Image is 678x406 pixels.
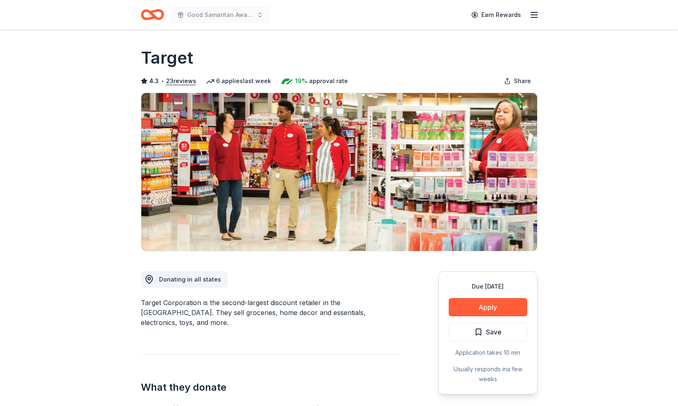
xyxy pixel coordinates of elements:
[497,73,538,89] button: Share
[514,76,531,86] span: Share
[141,46,193,69] h1: Target
[159,276,221,283] span: Donating in all states
[166,76,196,86] button: 23reviews
[141,93,537,251] img: Image for Target
[449,282,527,291] div: Due [DATE]
[295,76,307,86] span: 19%
[187,10,253,20] span: Good Samaritan Awards Dinner
[449,298,527,316] button: Apply
[141,381,399,394] h2: What they donate
[161,78,164,84] span: •
[466,7,526,22] a: Earn Rewards
[449,323,527,341] button: Save
[141,298,399,327] div: Target Corporation is the second-largest discount retailer in the [GEOGRAPHIC_DATA]. They sell gr...
[486,327,502,337] span: Save
[309,76,348,86] span: approval rate
[206,76,271,86] div: 6 applies last week
[449,364,527,384] div: Usually responds in a few weeks
[141,5,164,24] a: Home
[149,76,159,86] span: 4.3
[171,7,270,23] button: Good Samaritan Awards Dinner
[449,348,527,358] div: Application takes 10 min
